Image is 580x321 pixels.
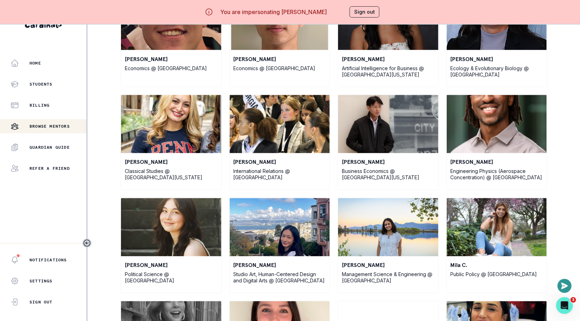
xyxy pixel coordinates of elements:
[29,299,53,305] p: Sign Out
[220,8,327,16] p: You are impersonating [PERSON_NAME]
[29,166,70,171] p: Refer a friend
[342,158,434,166] p: [PERSON_NAME]
[234,272,326,284] p: Studio Art, Human-Centered Design and Digital Arts @ [GEOGRAPHIC_DATA]
[342,65,434,78] p: Artificial Intelligence for Business @ [GEOGRAPHIC_DATA][US_STATE]
[451,168,543,181] p: Engineering Physics (Aerospace Concentration) @ [GEOGRAPHIC_DATA]
[447,95,547,153] img: Hasani S.'s profile photo
[230,95,330,153] img: Esther P.'s profile photo
[451,272,543,278] p: Public Policy @ [GEOGRAPHIC_DATA]
[230,198,330,256] img: Ardelle N.'s profile photo
[125,168,217,181] p: Classical Studies @ [GEOGRAPHIC_DATA][US_STATE]
[125,261,217,269] p: [PERSON_NAME]
[342,272,434,284] p: Management Science & Engineering @ [GEOGRAPHIC_DATA]
[338,198,439,293] a: Sweta K.'s profile photo[PERSON_NAME]Management Science & Engineering @ [GEOGRAPHIC_DATA]
[447,198,547,256] img: Mila C.'s profile photo
[229,198,330,293] a: Ardelle N.'s profile photo[PERSON_NAME]Studio Art, Human-Centered Design and Digital Arts @ [GEOG...
[29,145,70,150] p: Guardian Guide
[229,95,330,190] a: Esther P.'s profile photo[PERSON_NAME]International Relations @ [GEOGRAPHIC_DATA]
[125,65,217,72] p: Economics @ [GEOGRAPHIC_DATA]
[125,158,217,166] p: [PERSON_NAME]
[451,158,543,166] p: [PERSON_NAME]
[338,198,438,256] img: Sweta K.'s profile photo
[125,55,217,63] p: [PERSON_NAME]
[350,6,379,18] button: Sign out
[451,261,543,269] p: Mila C.
[338,95,439,190] a: Henry X.'s profile photo[PERSON_NAME]Business Economics @ [GEOGRAPHIC_DATA][US_STATE]
[234,65,326,72] p: Economics @ [GEOGRAPHIC_DATA]
[82,239,92,248] button: Toggle sidebar
[29,102,49,108] p: Billing
[29,81,53,87] p: Students
[29,60,41,66] p: Home
[29,278,53,284] p: Settings
[338,95,438,153] img: Henry X.'s profile photo
[234,55,326,63] p: [PERSON_NAME]
[342,261,434,269] p: [PERSON_NAME]
[451,65,543,78] p: Ecology & Evolutionary Biology @ [GEOGRAPHIC_DATA]
[342,55,434,63] p: [PERSON_NAME]
[558,279,572,293] button: Open or close messaging widget
[29,123,70,129] p: Browse Mentors
[29,257,67,263] p: Notifications
[121,198,222,293] a: Anna E.'s profile photo[PERSON_NAME]Political Science @ [GEOGRAPHIC_DATA]
[121,95,222,190] a: Sutton G.'s profile photo[PERSON_NAME]Classical Studies @ [GEOGRAPHIC_DATA][US_STATE]
[556,297,573,314] iframe: Intercom live chat
[446,198,547,293] a: Mila C.'s profile photoMila C.Public Policy @ [GEOGRAPHIC_DATA]
[121,95,221,153] img: Sutton G.'s profile photo
[121,198,221,256] img: Anna E.'s profile photo
[234,158,326,166] p: [PERSON_NAME]
[342,168,434,181] p: Business Economics @ [GEOGRAPHIC_DATA][US_STATE]
[446,95,547,190] a: Hasani S.'s profile photo[PERSON_NAME]Engineering Physics (Aerospace Concentration) @ [GEOGRAPHIC...
[125,272,217,284] p: Political Science @ [GEOGRAPHIC_DATA]
[571,297,576,303] span: 3
[451,55,543,63] p: [PERSON_NAME]
[234,261,326,269] p: [PERSON_NAME]
[234,168,326,181] p: International Relations @ [GEOGRAPHIC_DATA]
